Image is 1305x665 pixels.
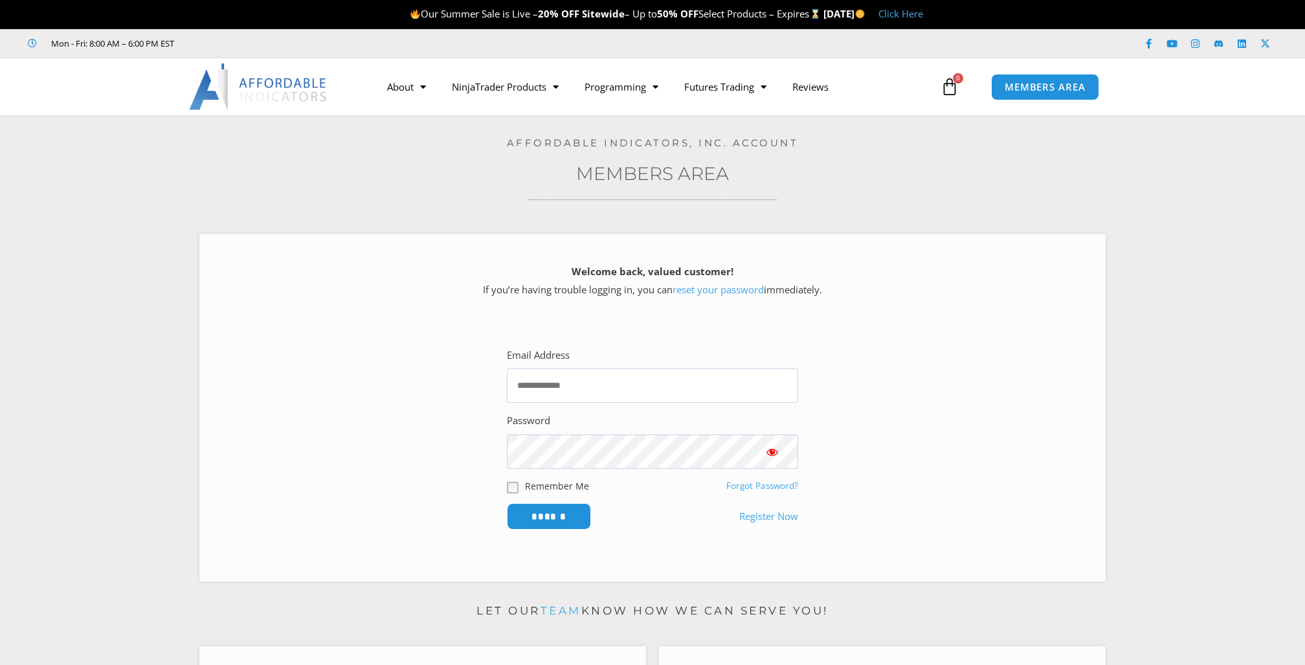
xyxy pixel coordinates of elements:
[855,9,865,19] img: 🌞
[410,9,420,19] img: 🔥
[739,508,798,526] a: Register Now
[673,283,764,296] a: reset your password
[671,72,779,102] a: Futures Trading
[525,479,589,493] label: Remember Me
[48,36,174,51] span: Mon - Fri: 8:00 AM – 6:00 PM EST
[657,7,698,20] strong: 50% OFF
[439,72,572,102] a: NinjaTrader Products
[726,480,798,491] a: Forgot Password?
[189,63,328,110] img: LogoAI | Affordable Indicators – NinjaTrader
[823,7,865,20] strong: [DATE]
[507,137,799,149] a: Affordable Indicators, Inc. Account
[878,7,923,20] a: Click Here
[921,68,978,106] a: 0
[374,72,439,102] a: About
[1005,82,1086,92] span: MEMBERS AREA
[572,265,733,278] strong: Welcome back, valued customer!
[507,412,550,430] label: Password
[374,72,937,102] nav: Menu
[507,346,570,365] label: Email Address
[199,601,1106,622] p: Let our know how we can serve you!
[991,74,1099,100] a: MEMBERS AREA
[576,163,729,185] a: Members Area
[410,7,823,20] span: Our Summer Sale is Live – – Up to Select Products – Expires
[192,37,386,50] iframe: Customer reviews powered by Trustpilot
[541,604,581,617] a: team
[746,434,798,469] button: Show password
[572,72,671,102] a: Programming
[222,263,1083,299] p: If you’re having trouble logging in, you can immediately.
[953,73,963,84] span: 0
[538,7,579,20] strong: 20% OFF
[810,9,820,19] img: ⌛
[582,7,625,20] strong: Sitewide
[779,72,842,102] a: Reviews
